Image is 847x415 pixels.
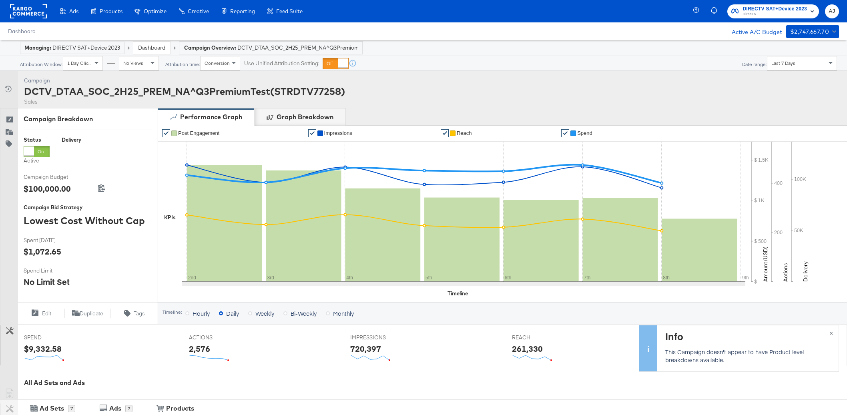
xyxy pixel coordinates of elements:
span: Reporting [230,8,255,14]
div: Status [24,136,50,144]
div: 7 [68,405,75,412]
text: Actions [782,263,789,282]
div: Timeline [448,290,468,297]
span: Edit [42,310,51,317]
div: $2,747,667.70 [790,27,829,37]
span: Campaign Budget [24,173,84,181]
button: Tags [111,309,158,318]
span: Impressions [324,130,352,136]
span: Duplicate [80,310,103,317]
strong: Managing: [24,44,51,51]
span: REACH [512,334,572,341]
button: $2,747,667.70 [786,25,839,38]
span: Post Engagement [178,130,219,136]
span: 1 Day Clicks [67,60,93,66]
strong: Campaign Overview: [184,44,236,51]
span: Spend Limit [24,267,84,275]
div: All Ad Sets and Ads [24,378,847,387]
span: Spent [DATE] [24,237,84,244]
span: SPEND [24,334,84,341]
span: Tags [134,310,145,317]
div: Delivery [62,136,81,144]
span: × [829,328,833,337]
span: Weekly [255,309,274,317]
div: Products [166,404,194,413]
div: Attribution Window: [20,62,63,67]
span: Bi-Weekly [291,309,317,317]
a: ✔ [162,129,170,137]
button: AJ [825,4,839,18]
span: Reach [457,130,472,136]
span: DIRECTV SAT+Device 2023 [743,5,807,13]
div: 720,397 [350,343,381,355]
div: $1,072.65 [24,246,61,257]
div: Performance Graph [180,112,242,122]
div: Campaign Breakdown [24,114,152,124]
a: ✔ [441,129,449,137]
span: Spend [577,130,592,136]
span: Ads [69,8,78,14]
button: Duplicate [64,309,111,318]
a: Dashboard [8,28,36,34]
span: Products [100,8,122,14]
div: Ad Sets [40,404,64,413]
a: Dashboard [138,44,165,51]
div: Sales [24,98,345,106]
span: Feed Suite [276,8,303,14]
div: Campaign Bid Strategy [24,204,152,211]
div: Date range: [742,62,767,67]
span: Hourly [193,309,210,317]
span: Last 7 Days [771,60,795,66]
span: DirecTV [743,11,807,18]
button: DIRECTV SAT+Device 2023DirecTV [727,4,819,18]
button: Edit [18,309,64,318]
text: Amount (USD) [762,247,769,282]
div: Active A/C Budget [723,25,782,37]
div: Ads [109,404,121,413]
div: KPIs [164,214,176,221]
div: $9,332.58 [24,343,62,355]
p: This Campaign doesn't appear to have Product level breakdowns available. [665,348,829,364]
div: DCTV_DTAA_SOC_2H25_PREM_NA^Q3PremiumTest(STRDTV77258) [24,84,345,98]
span: DCTV_DTAA_SOC_2H25_PREM_NA^Q3PremiumTest(STRDTV77258) [237,44,357,52]
div: Lowest Cost Without Cap [24,214,152,227]
span: Creative [188,8,209,14]
span: No Views [123,60,143,66]
span: Daily [226,309,239,317]
div: $100,000.00 [24,183,71,194]
text: Delivery [802,261,809,282]
a: ✔ [308,129,316,137]
div: Graph Breakdown [277,112,333,122]
div: Campaign [24,77,345,84]
a: ✔ [561,129,569,137]
button: × [824,325,839,340]
span: Monthly [333,309,354,317]
div: No Limit Set [24,276,70,288]
div: Info [665,329,829,343]
label: Use Unified Attribution Setting: [244,60,319,67]
span: Optimize [144,8,167,14]
span: IMPRESSIONS [350,334,410,341]
div: 7 [125,405,132,412]
span: Conversion [205,60,230,66]
div: DIRECTV SAT+Device 2023 [24,44,120,52]
span: ACTIONS [189,334,249,341]
div: 2,576 [189,343,210,355]
div: Timeline: [162,309,182,315]
span: AJ [828,7,836,16]
label: Active [24,157,50,164]
div: 261,330 [512,343,543,355]
div: Attribution time: [165,62,200,67]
